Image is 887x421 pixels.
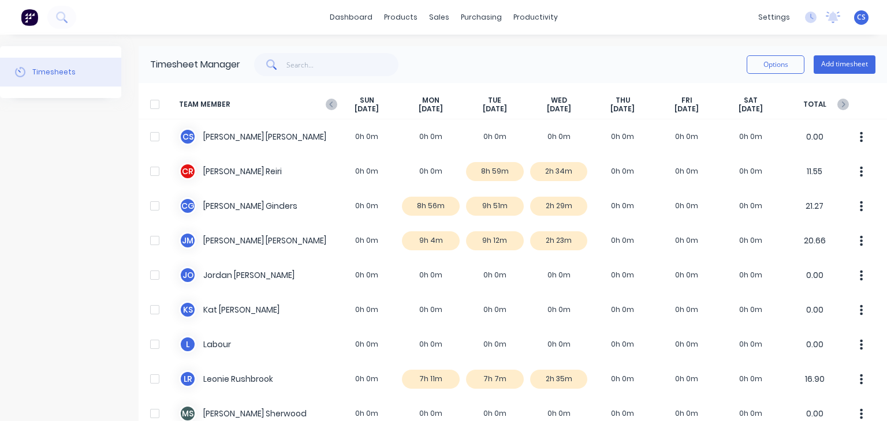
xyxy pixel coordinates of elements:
[419,104,443,114] span: [DATE]
[782,96,847,114] span: TOTAL
[616,96,630,105] span: THU
[483,104,507,114] span: [DATE]
[681,96,692,105] span: FRI
[508,9,564,26] div: productivity
[179,96,335,114] span: TEAM MEMBER
[739,104,763,114] span: [DATE]
[747,55,804,74] button: Options
[422,96,439,105] span: MON
[814,55,875,74] button: Add timesheet
[378,9,423,26] div: products
[744,96,758,105] span: SAT
[324,9,378,26] a: dashboard
[150,58,240,72] div: Timesheet Manager
[360,96,374,105] span: SUN
[355,104,379,114] span: [DATE]
[857,12,866,22] span: CS
[752,9,796,26] div: settings
[32,67,76,77] div: Timesheets
[547,104,571,114] span: [DATE]
[286,53,399,76] input: Search...
[21,9,38,26] img: Factory
[423,9,455,26] div: sales
[488,96,501,105] span: TUE
[610,104,635,114] span: [DATE]
[455,9,508,26] div: purchasing
[551,96,567,105] span: WED
[674,104,699,114] span: [DATE]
